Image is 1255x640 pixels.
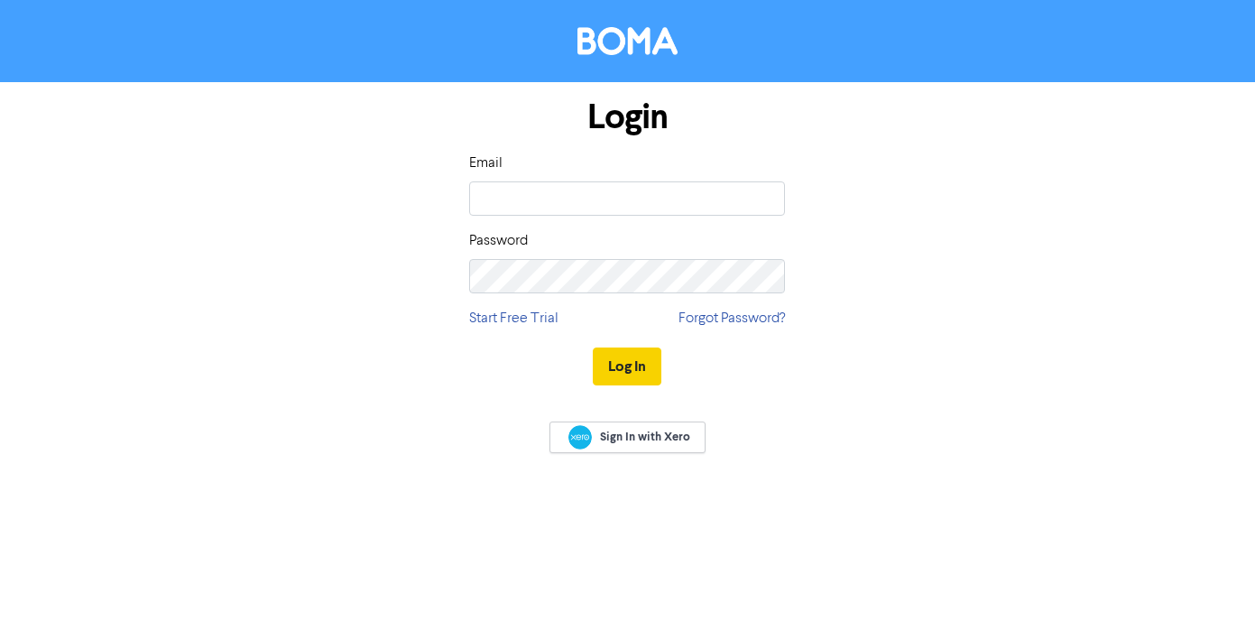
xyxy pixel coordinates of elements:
h1: Login [469,97,785,138]
img: Xero logo [568,425,592,450]
label: Email [469,153,503,174]
a: Forgot Password? [678,308,785,329]
a: Start Free Trial [469,308,558,329]
label: Password [469,230,528,252]
button: Log In [593,348,661,385]
a: Sign In with Xero [549,422,705,453]
img: BOMA Logo [577,27,678,55]
span: Sign In with Xero [600,429,690,445]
